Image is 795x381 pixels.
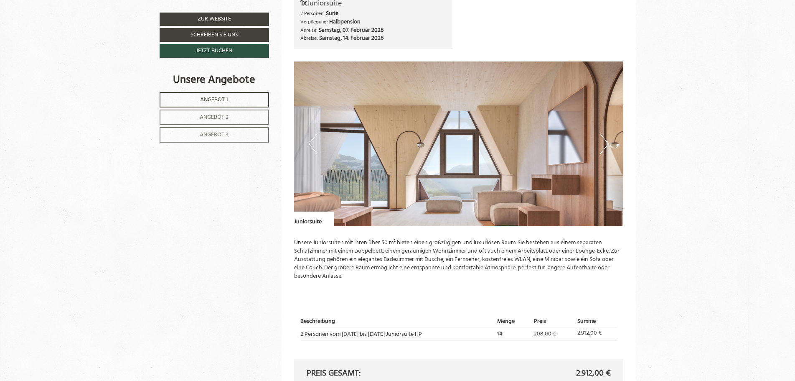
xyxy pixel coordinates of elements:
[319,33,384,43] b: Samstag, 14. Februar 2026
[574,327,617,340] td: 2.912,00 €
[319,26,384,35] b: Samstag, 07. Februar 2026
[200,113,229,122] span: Angebot 2
[574,316,617,327] th: Summe
[160,44,269,58] a: Jetzt buchen
[309,133,317,154] button: Previous
[160,28,269,42] a: Schreiben Sie uns
[600,133,609,154] button: Next
[300,34,318,42] small: Abreise:
[6,22,119,45] div: Guten Tag, wie können wir Ihnen helfen?
[294,239,623,281] p: Unsere Juniorsuiten mit Ihren über 50 m² bieten einen großzügigen und luxuriösen Raum. Sie besteh...
[294,212,334,226] div: Juniorsuite
[531,316,574,327] th: Preis
[494,316,531,327] th: Menge
[300,18,328,26] small: Verpflegung:
[13,24,114,30] div: Berghotel Ratschings
[300,10,325,18] small: 2 Personen:
[300,316,494,327] th: Beschreibung
[294,61,623,226] img: image
[200,130,229,140] span: Angebot 3
[534,329,556,339] span: 208,00 €
[300,368,459,380] div: Preis gesamt:
[494,327,531,340] td: 14
[329,17,361,27] b: Halbpension
[147,6,182,19] div: Dienstag
[160,72,269,88] div: Unsere Angebote
[576,368,611,380] span: 2.912,00 €
[284,221,329,235] button: Senden
[300,327,494,340] td: 2 Personen vom [DATE] bis [DATE] Juniorsuite HP
[300,26,317,34] small: Anreise:
[13,38,114,43] small: 18:15
[200,95,228,105] span: Angebot 1
[160,13,269,26] a: Zur Website
[326,9,338,18] b: Suite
